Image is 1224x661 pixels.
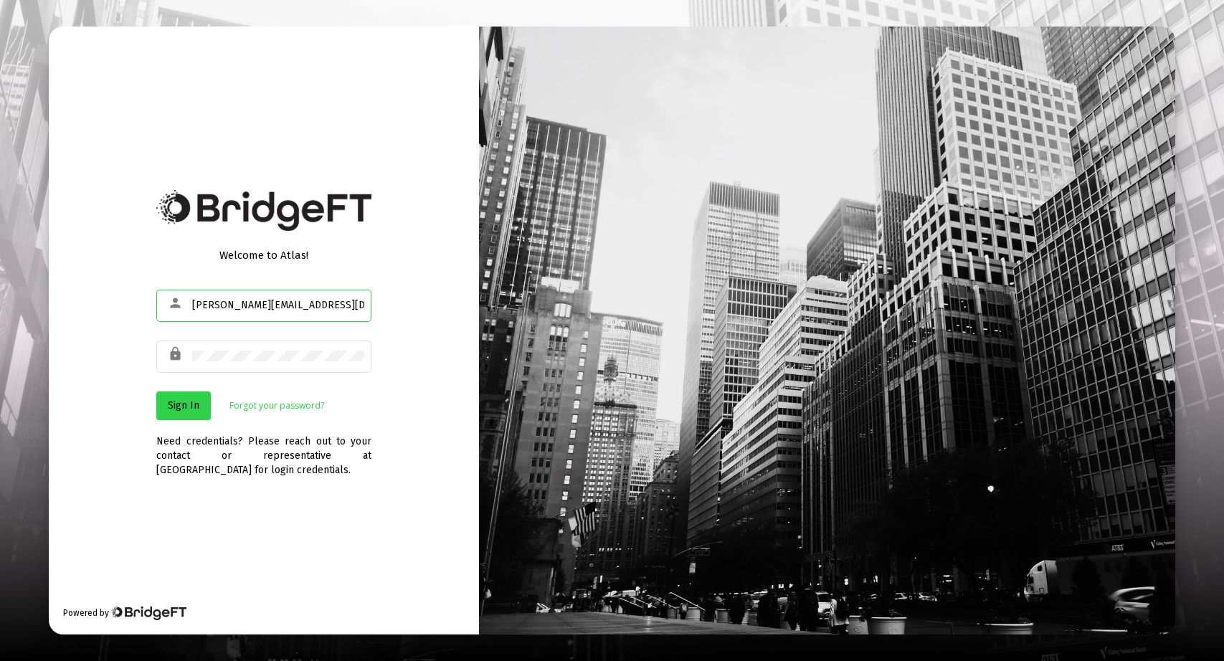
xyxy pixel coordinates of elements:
[168,295,185,312] mat-icon: person
[156,248,371,262] div: Welcome to Atlas!
[110,606,186,620] img: Bridge Financial Technology Logo
[168,346,185,363] mat-icon: lock
[156,420,371,477] div: Need credentials? Please reach out to your contact or representative at [GEOGRAPHIC_DATA] for log...
[192,300,364,311] input: Email or Username
[156,190,371,231] img: Bridge Financial Technology Logo
[63,606,186,620] div: Powered by
[229,399,324,413] a: Forgot your password?
[168,399,199,412] span: Sign In
[156,391,211,420] button: Sign In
